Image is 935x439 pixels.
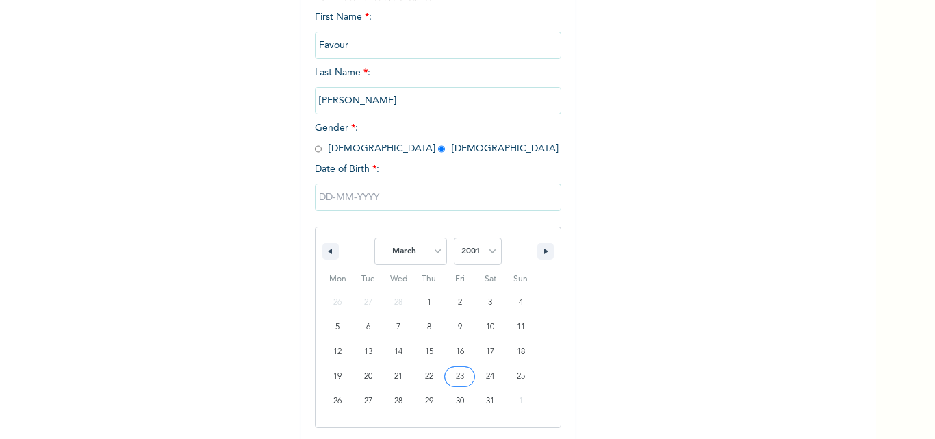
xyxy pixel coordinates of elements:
[475,315,506,340] button: 10
[519,290,523,315] span: 4
[486,340,494,364] span: 17
[315,184,561,211] input: DD-MM-YYYY
[353,315,384,340] button: 6
[364,340,372,364] span: 13
[394,389,402,414] span: 28
[505,290,536,315] button: 4
[383,389,414,414] button: 28
[322,268,353,290] span: Mon
[456,340,464,364] span: 16
[444,290,475,315] button: 2
[322,389,353,414] button: 26
[414,389,445,414] button: 29
[458,290,462,315] span: 2
[486,364,494,389] span: 24
[315,12,561,50] span: First Name :
[425,340,433,364] span: 15
[488,290,492,315] span: 3
[444,315,475,340] button: 9
[364,364,372,389] span: 20
[517,315,525,340] span: 11
[425,364,433,389] span: 22
[505,364,536,389] button: 25
[414,268,445,290] span: Thu
[414,364,445,389] button: 22
[444,340,475,364] button: 16
[427,290,431,315] span: 1
[475,389,506,414] button: 31
[383,364,414,389] button: 21
[315,68,561,105] span: Last Name :
[364,389,372,414] span: 27
[353,268,384,290] span: Tue
[458,315,462,340] span: 9
[414,315,445,340] button: 8
[475,290,506,315] button: 3
[444,389,475,414] button: 30
[322,340,353,364] button: 12
[427,315,431,340] span: 8
[366,315,370,340] span: 6
[383,315,414,340] button: 7
[414,290,445,315] button: 1
[505,315,536,340] button: 11
[383,268,414,290] span: Wed
[396,315,400,340] span: 7
[333,340,342,364] span: 12
[315,123,559,153] span: Gender : [DEMOGRAPHIC_DATA] [DEMOGRAPHIC_DATA]
[475,340,506,364] button: 17
[486,389,494,414] span: 31
[353,364,384,389] button: 20
[486,315,494,340] span: 10
[475,268,506,290] span: Sat
[456,364,464,389] span: 23
[315,32,561,59] input: Enter your first name
[333,389,342,414] span: 26
[322,315,353,340] button: 5
[425,389,433,414] span: 29
[444,268,475,290] span: Fri
[517,340,525,364] span: 18
[383,340,414,364] button: 14
[315,87,561,114] input: Enter your last name
[475,364,506,389] button: 24
[517,364,525,389] span: 25
[444,364,475,389] button: 23
[414,340,445,364] button: 15
[394,364,402,389] span: 21
[322,364,353,389] button: 19
[505,268,536,290] span: Sun
[394,340,402,364] span: 14
[456,389,464,414] span: 30
[315,162,379,177] span: Date of Birth :
[353,340,384,364] button: 13
[353,389,384,414] button: 27
[505,340,536,364] button: 18
[333,364,342,389] span: 19
[335,315,340,340] span: 5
